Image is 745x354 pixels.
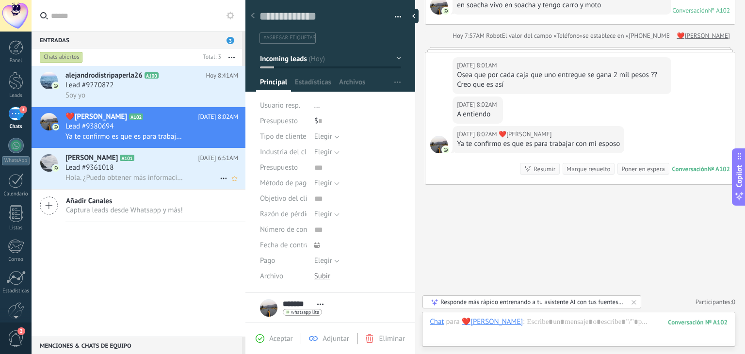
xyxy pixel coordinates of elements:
button: Más [221,48,242,66]
span: Estadísticas [295,78,331,92]
div: Resumir [534,164,555,174]
span: Lead #9270872 [65,80,113,90]
div: $ [314,113,401,129]
span: Añadir Canales [66,196,183,206]
div: WhatsApp [2,156,30,165]
div: Ocultar [409,9,419,23]
span: Industria del cliente [260,148,322,156]
span: Elegir [314,256,332,265]
span: Usuario resp. [260,101,300,110]
span: Elegir [314,209,332,219]
div: [DATE] 8:01AM [457,61,499,70]
span: whatsapp lite [291,310,319,315]
div: [DATE] 8:02AM [457,100,499,110]
span: Eliminar [379,334,405,343]
span: ❤️Cathe [430,136,448,153]
span: Hoy 8:41AM [206,71,238,80]
div: Conversación [672,6,708,15]
span: ❤️Cathe [499,129,552,139]
button: Elegir [314,176,340,191]
div: Industria del cliente [260,145,307,160]
span: Tipo de cliente [260,133,307,140]
button: Elegir [314,129,340,145]
div: Menciones & Chats de equipo [32,337,242,354]
span: A100 [145,72,159,79]
span: alejandrodistripaperla26 [65,71,143,80]
img: icon [52,82,59,89]
span: Presupuesto [260,116,298,126]
span: Copilot [734,165,744,188]
div: ❤️Cathe [462,317,523,326]
div: Hoy 7:57AM [453,31,486,41]
span: para [446,317,460,327]
div: Marque resuelto [567,164,610,174]
div: Entradas [32,31,242,48]
a: ❤️[PERSON_NAME] [677,31,730,41]
span: El valor del campo «Teléfono» [502,31,583,41]
span: Ya te confirmo es que es para trabajar con mi esposo [65,132,185,141]
span: A101 [120,155,134,161]
button: Elegir [314,253,340,269]
div: A entiendo [457,110,499,119]
div: Panel [2,58,30,64]
div: Archivo [260,269,307,284]
span: Principal [260,78,287,92]
div: Objetivo del cliente [260,191,307,207]
div: Ya te confirmo es que es para trabajar con mi esposo [457,139,620,149]
div: Osea que por cada caja que uno entregue se gana 2 mil pesos ?? Creo que es así [457,70,666,90]
div: Número de contrato [260,222,307,238]
div: Método de pago [260,176,307,191]
span: Método de pago [260,179,310,187]
span: Lead #9380694 [65,122,113,131]
span: se establece en «[PHONE_NUMBER]» [583,31,682,41]
div: Listas [2,225,30,231]
span: ... [314,101,320,110]
div: 102 [668,318,728,326]
span: Archivo [260,273,283,280]
div: № A102 [708,165,730,173]
button: Elegir [314,207,340,222]
span: 3 [19,106,27,113]
div: Usuario resp. [260,98,307,113]
div: Compañía [260,322,307,338]
img: icon [52,124,59,130]
span: Soy yo [65,91,85,100]
div: Fecha de contrato [260,238,307,253]
span: Elegir [314,147,332,157]
span: #agregar etiquetas [263,34,315,41]
span: Archivos [339,78,365,92]
div: Total: 3 [199,52,221,62]
div: Pago [260,253,307,269]
div: Calendario [2,191,30,197]
span: ❤️[PERSON_NAME] [65,112,127,122]
span: Fecha de contrato [260,241,316,249]
span: Adjuntar [323,334,349,343]
span: Número de contrato [260,226,322,233]
div: Correo [2,257,30,263]
div: Presupuesto [260,113,307,129]
span: Elegir [314,132,332,141]
img: com.amocrm.amocrmwa.svg [442,8,449,15]
span: [DATE] 6:51AM [198,153,238,163]
span: [DATE] 8:02AM [198,112,238,122]
div: Responde más rápido entrenando a tu asistente AI con tus fuentes de datos [440,298,624,306]
span: Razón de pérdida [260,210,314,218]
div: Poner en espera [621,164,664,174]
span: Presupuesto [260,164,298,171]
span: Robot [486,32,502,40]
span: 3 [227,37,234,44]
span: Pago [260,257,275,264]
button: Elegir [314,145,340,160]
span: : [523,317,524,327]
a: Participantes:0 [696,298,735,306]
a: avataricon[PERSON_NAME]A101[DATE] 6:51AMLead #9361018Hola. ¿Puedo obtener más información sobre e... [32,148,245,189]
span: Lead #9361018 [65,163,113,173]
span: Elegir [314,178,332,188]
a: avataricon❤️[PERSON_NAME]A102[DATE] 8:02AMLead #9380694Ya te confirmo es que es para trabajar con... [32,107,245,148]
span: 0 [732,298,735,306]
span: Aceptar [269,334,292,343]
div: Estadísticas [2,288,30,294]
img: com.amocrm.amocrmwa.svg [442,146,449,153]
a: avatariconalejandrodistripaperla26A100Hoy 8:41AMLead #9270872Soy yo [32,66,245,107]
span: 2 [17,327,25,335]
